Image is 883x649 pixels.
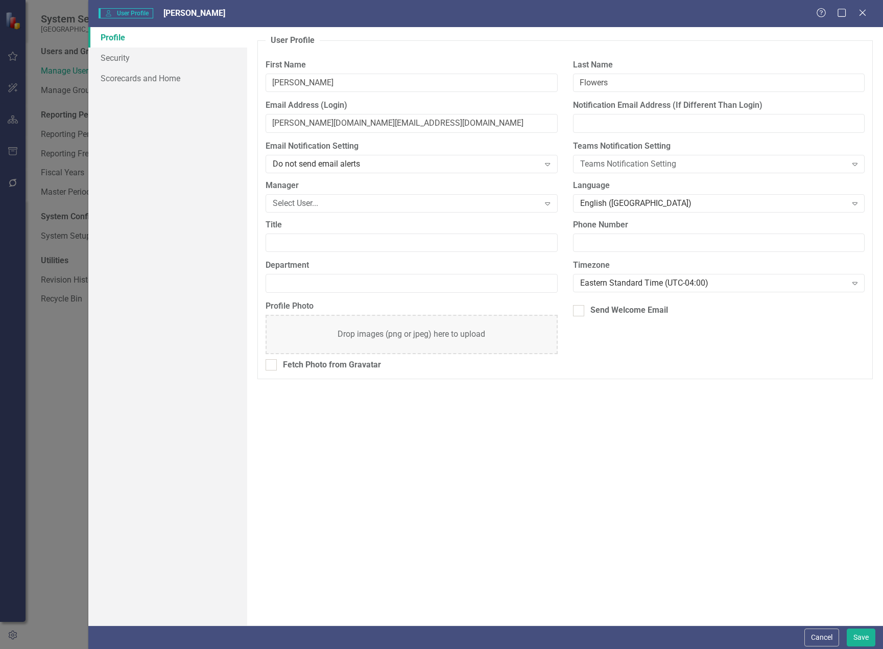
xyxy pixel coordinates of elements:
[88,68,247,88] a: Scorecards and Home
[99,8,153,18] span: User Profile
[88,48,247,68] a: Security
[573,260,865,271] label: Timezone
[573,59,865,71] label: Last Name
[590,305,668,316] div: Send Welcome Email
[266,141,557,152] label: Email Notification Setting
[573,141,865,152] label: Teams Notification Setting
[273,197,539,209] div: Select User...
[266,219,557,231] label: Title
[88,27,247,48] a: Profile
[573,219,865,231] label: Phone Number
[573,100,865,111] label: Notification Email Address (If Different Than Login)
[847,629,875,646] button: Save
[266,35,320,47] legend: User Profile
[273,158,539,170] div: Do not send email alerts
[266,59,557,71] label: First Name
[573,180,865,192] label: Language
[283,359,381,371] div: Fetch Photo from Gravatar
[580,277,847,289] div: Eastern Standard Time (UTC-04:00)
[163,8,225,18] span: [PERSON_NAME]
[266,100,557,111] label: Email Address (Login)
[266,180,557,192] label: Manager
[804,629,839,646] button: Cancel
[266,260,557,271] label: Department
[266,300,557,312] label: Profile Photo
[580,197,847,209] div: English ([GEOGRAPHIC_DATA])
[338,329,485,340] div: Drop images (png or jpeg) here to upload
[580,158,847,170] div: Teams Notification Setting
